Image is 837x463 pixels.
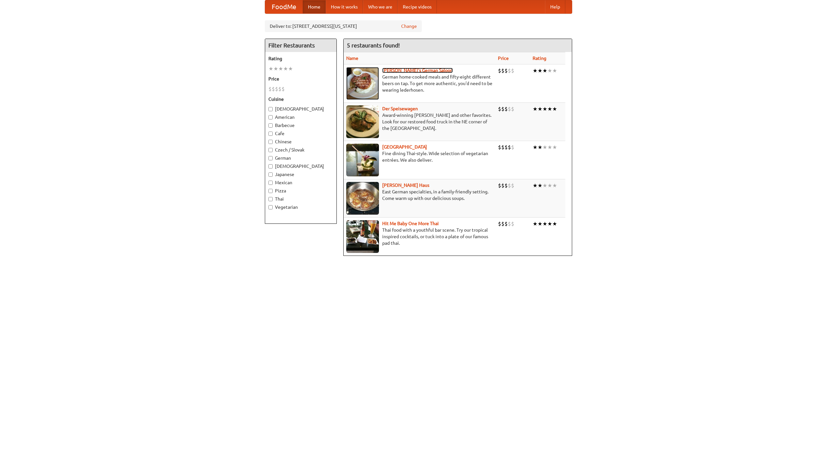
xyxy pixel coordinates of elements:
li: ★ [552,220,557,227]
li: $ [501,220,504,227]
input: [DEMOGRAPHIC_DATA] [268,164,273,169]
li: ★ [538,182,542,189]
a: Who we are [363,0,398,13]
p: Fine dining Thai-style. Wide selection of vegetarian entrées. We also deliver. [346,150,493,163]
input: German [268,156,273,160]
input: Mexican [268,181,273,185]
li: $ [501,144,504,151]
li: ★ [547,220,552,227]
li: $ [501,67,504,74]
label: Mexican [268,179,333,186]
input: Cafe [268,132,273,136]
a: Name [346,56,358,61]
li: $ [508,105,511,113]
h5: Rating [268,55,333,62]
li: ★ [547,144,552,151]
a: Change [401,23,417,29]
a: [GEOGRAPHIC_DATA] [382,144,427,150]
a: Rating [533,56,546,61]
label: Thai [268,196,333,202]
li: ★ [283,65,288,72]
img: esthers.jpg [346,67,379,100]
li: $ [508,220,511,227]
li: $ [511,144,514,151]
input: Vegetarian [268,205,273,209]
li: ★ [547,182,552,189]
li: ★ [552,144,557,151]
label: German [268,155,333,161]
input: Japanese [268,172,273,177]
label: American [268,114,333,120]
li: ★ [552,105,557,113]
p: East German specialties, in a family-friendly setting. Come warm up with our delicious soups. [346,188,493,202]
li: ★ [273,65,278,72]
input: Barbecue [268,123,273,128]
h4: Filter Restaurants [265,39,336,52]
input: Pizza [268,189,273,193]
li: $ [511,105,514,113]
label: [DEMOGRAPHIC_DATA] [268,163,333,169]
a: Help [545,0,565,13]
img: satay.jpg [346,144,379,176]
li: $ [504,220,508,227]
img: babythai.jpg [346,220,379,253]
div: Deliver to: [STREET_ADDRESS][US_STATE] [265,20,422,32]
a: How it works [326,0,363,13]
li: $ [501,105,504,113]
img: kohlhaus.jpg [346,182,379,215]
label: Czech / Slovak [268,147,333,153]
li: $ [511,220,514,227]
li: $ [504,144,508,151]
li: $ [282,85,285,93]
li: ★ [288,65,293,72]
input: Czech / Slovak [268,148,273,152]
img: speisewagen.jpg [346,105,379,138]
input: Thai [268,197,273,201]
li: $ [511,182,514,189]
li: ★ [533,105,538,113]
li: ★ [533,144,538,151]
li: ★ [547,105,552,113]
li: ★ [552,67,557,74]
li: ★ [538,105,542,113]
li: $ [508,182,511,189]
a: Der Speisewagen [382,106,418,111]
li: ★ [547,67,552,74]
a: Hit Me Baby One More Thai [382,221,439,226]
label: [DEMOGRAPHIC_DATA] [268,106,333,112]
label: Cafe [268,130,333,137]
li: ★ [278,65,283,72]
input: Chinese [268,140,273,144]
ng-pluralize: 5 restaurants found! [347,42,400,48]
a: FoodMe [265,0,303,13]
li: ★ [268,65,273,72]
li: $ [268,85,272,93]
li: $ [498,182,501,189]
li: $ [504,182,508,189]
li: ★ [538,220,542,227]
li: $ [504,105,508,113]
p: German home-cooked meals and fifty-eight different beers on tap. To get more authentic, you'd nee... [346,74,493,93]
a: [PERSON_NAME]'s German Saloon [382,68,453,73]
li: ★ [538,67,542,74]
li: ★ [533,67,538,74]
li: ★ [552,182,557,189]
a: [PERSON_NAME] Haus [382,183,429,188]
li: ★ [542,144,547,151]
p: Award-winning [PERSON_NAME] and other favorites. Look for our restored food truck in the NE corne... [346,112,493,132]
li: $ [275,85,278,93]
h5: Cuisine [268,96,333,102]
li: $ [498,67,501,74]
li: ★ [542,182,547,189]
li: ★ [542,105,547,113]
label: Vegetarian [268,204,333,210]
input: [DEMOGRAPHIC_DATA] [268,107,273,111]
a: Recipe videos [398,0,437,13]
li: $ [498,220,501,227]
label: Japanese [268,171,333,178]
li: $ [272,85,275,93]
